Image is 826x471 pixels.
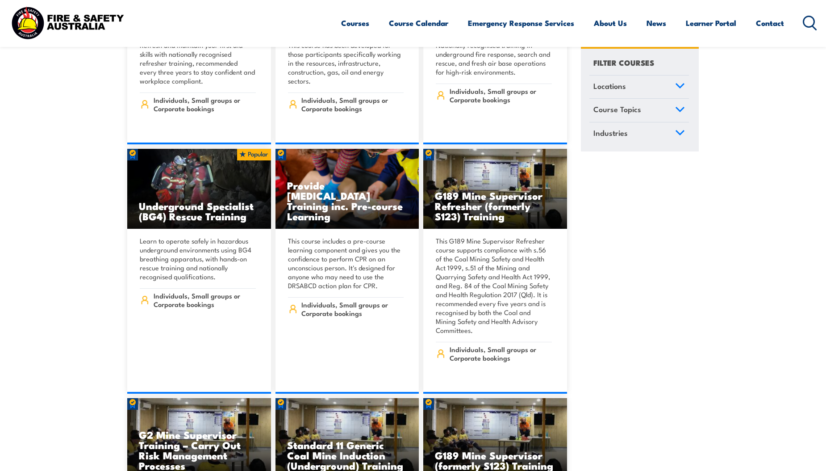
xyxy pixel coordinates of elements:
h3: G189 Mine Supervisor Refresher (formerly S123) Training [435,190,555,221]
span: Course Topics [593,104,641,116]
img: Low Voltage Rescue and Provide CPR [275,149,419,229]
h4: FILTER COURSES [593,56,654,68]
h3: Provide [MEDICAL_DATA] Training inc. Pre-course Learning [287,180,408,221]
p: Refresh and maintain your first aid skills with nationally recognised refresher training, recomme... [140,41,256,85]
a: Course Topics [589,99,689,122]
p: This course has been developed for those participants specifically working in the resources, infr... [288,41,404,85]
p: This G189 Mine Supervisor Refresher course supports compliance with s.56 of the Coal Mining Safet... [436,236,552,335]
h3: G189 Mine Supervisor (formerly S123) Training [435,450,555,471]
a: Locations [589,76,689,99]
a: News [647,11,666,35]
span: Individuals, Small groups or Corporate bookings [301,300,404,317]
a: Courses [341,11,369,35]
img: Underground mine rescue [127,149,271,229]
a: About Us [594,11,627,35]
a: Contact [756,11,784,35]
a: Course Calendar [389,11,448,35]
h3: Underground Specialist (BG4) Rescue Training [139,201,259,221]
span: Industries [593,127,628,139]
a: Emergency Response Services [468,11,574,35]
a: Underground Specialist (BG4) Rescue Training [127,149,271,229]
a: Learner Portal [686,11,736,35]
span: Individuals, Small groups or Corporate bookings [450,345,552,362]
span: Individuals, Small groups or Corporate bookings [450,87,552,104]
p: Nationally recognised training in underground fire response, search and rescue, and fresh air bas... [436,41,552,76]
img: Standard 11 Generic Coal Mine Induction (Surface) TRAINING (1) [423,149,567,229]
a: Provide [MEDICAL_DATA] Training inc. Pre-course Learning [275,149,419,229]
span: Individuals, Small groups or Corporate bookings [301,96,404,113]
h3: G2 Mine Supervisor Training – Carry Out Risk Management Processes [139,429,259,471]
a: G189 Mine Supervisor Refresher (formerly S123) Training [423,149,567,229]
span: Individuals, Small groups or Corporate bookings [154,96,256,113]
span: Locations [593,80,626,92]
p: Learn to operate safely in hazardous underground environments using BG4 breathing apparatus, with... [140,236,256,281]
a: Industries [589,122,689,146]
span: Individuals, Small groups or Corporate bookings [154,291,256,308]
h3: Standard 11 Generic Coal Mine Induction (Underground) Training [287,440,408,471]
p: This course includes a pre-course learning component and gives you the confidence to perform CPR ... [288,236,404,290]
